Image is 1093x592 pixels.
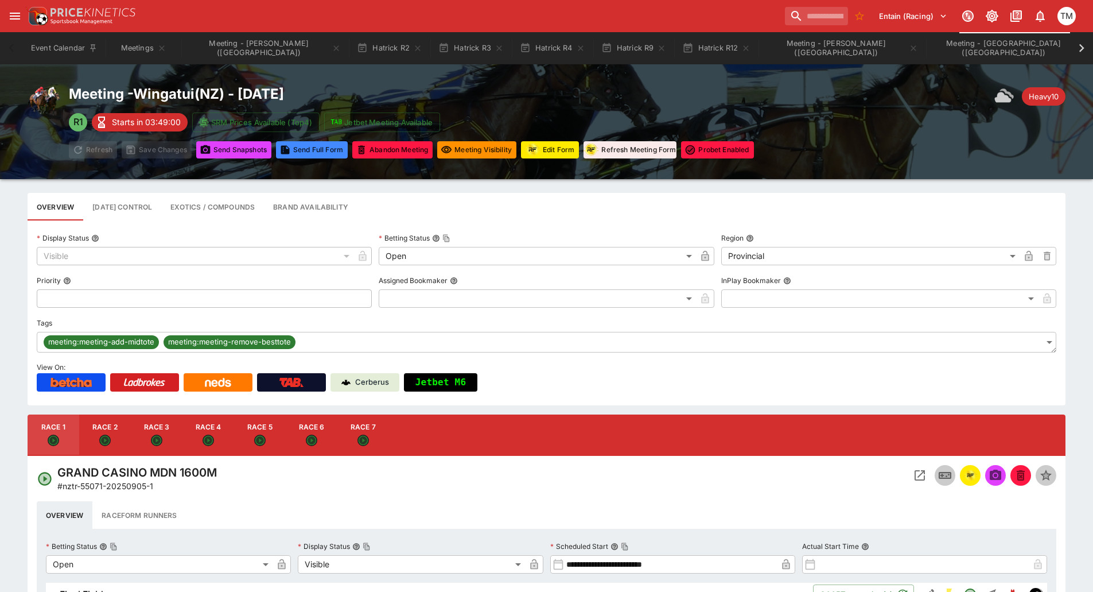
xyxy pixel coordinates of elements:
button: Send Snapshots [196,141,271,158]
input: search [785,7,848,25]
button: Connected to PK [958,6,978,26]
button: Meeting - Hatrick (NZ) [182,32,348,64]
button: Scheduled StartCopy To Clipboard [610,543,619,551]
button: Hatrick R9 [594,32,674,64]
button: Event Calendar [24,32,104,64]
button: Hatrick R4 [513,32,592,64]
button: InPlay Bookmaker [783,277,791,285]
div: Visible [37,247,353,265]
button: Betting StatusCopy To Clipboard [432,234,440,242]
button: Configure each race specific details at once [83,193,161,220]
a: Cerberus [330,373,399,392]
p: Starts in 03:49:00 [112,116,181,128]
div: Weather: Overcast [994,85,1017,108]
button: Copy To Clipboard [442,234,450,242]
div: Track Condition: Heavy10 [1022,87,1065,106]
button: Meeting - Alexandra Park (NZ) [760,32,925,64]
img: Sportsbook Management [50,19,112,24]
button: Race 2 [79,415,131,456]
button: Open Event [909,465,930,486]
span: meeting:meeting-add-midtote [44,336,159,348]
button: Set Featured Event [1036,465,1056,486]
button: Notifications [1030,6,1051,26]
p: Scheduled Start [550,541,608,551]
button: Toggle light/dark mode [982,6,1002,26]
button: Race 1 [28,415,79,456]
p: Betting Status [379,233,430,243]
p: Copy To Clipboard [57,480,153,492]
img: horse_racing.png [28,85,60,117]
svg: Open [203,435,214,446]
div: Open [46,555,273,574]
button: Race 6 [286,415,337,456]
div: Visible [298,555,524,574]
p: Assigned Bookmaker [379,276,448,285]
button: Configure brand availability for the meeting [264,193,357,220]
p: Cerberus [355,377,389,388]
p: Region [721,233,744,243]
h2: Meeting - Wingatui ( NZ ) - [DATE] [69,85,754,103]
svg: Open [254,435,266,446]
div: Provincial [721,247,1020,265]
img: Betcha [50,378,92,387]
p: Display Status [298,541,350,551]
button: Tristan Matheson [1054,3,1079,29]
h4: GRAND CASINO MDN 1600M [57,465,217,480]
button: Mark all events in meeting as closed and abandoned. [352,141,433,158]
button: Send Full Form [276,141,348,158]
div: Open [379,247,695,265]
button: Copy To Clipboard [363,543,371,551]
button: SRM Prices Available (Top4) [192,113,320,132]
button: Display Status [91,234,99,242]
button: Copy To Clipboard [621,543,629,551]
button: Race 3 [131,415,182,456]
button: Jetbet Meeting Available [324,113,440,132]
img: overcast.png [994,85,1017,108]
button: Hatrick R2 [350,32,429,64]
div: Tristan Matheson [1057,7,1076,25]
button: Display StatusCopy To Clipboard [352,543,360,551]
img: TabNZ [279,378,304,387]
button: Raceform Runners [92,501,186,529]
button: Region [746,234,754,242]
svg: Open [306,435,317,446]
img: Cerberus [341,378,351,387]
button: Hatrick R3 [431,32,511,64]
button: Betting StatusCopy To Clipboard [99,543,107,551]
img: PriceKinetics [50,8,135,17]
p: Actual Start Time [802,541,859,551]
img: PriceKinetics Logo [25,5,48,28]
button: Set all events in meeting to specified visibility [437,141,516,158]
p: InPlay Bookmaker [721,276,781,285]
button: Assigned Bookmaker [450,277,458,285]
button: Update RacingForm for all races in this meeting [521,141,579,158]
p: Betting Status [46,541,97,551]
div: basic tabs example [37,501,1056,529]
p: Display Status [37,233,89,243]
img: Neds [205,378,231,387]
button: Jetbet M6 [404,373,477,392]
button: Inplay [935,465,955,486]
button: No Bookmarks [850,7,869,25]
button: Base meeting details [28,193,83,220]
button: Refresh Meeting Form [584,141,676,158]
span: Heavy10 [1022,91,1065,103]
button: Race 5 [234,415,286,456]
img: racingform.png [524,142,540,157]
button: View and edit meeting dividends and compounds. [161,193,264,220]
img: racingform.png [963,469,977,482]
img: racingform.png [583,142,599,157]
button: open drawer [5,6,25,26]
div: racingform [963,469,977,482]
svg: Open [37,471,53,487]
svg: Open [48,435,59,446]
button: Race 7 [337,415,389,456]
span: View On: [37,363,65,372]
div: racingform [583,142,599,158]
button: Meeting - Addington (NZ) [927,32,1092,64]
span: Mark an event as closed and abandoned. [1010,469,1031,480]
button: Documentation [1006,6,1026,26]
svg: Open [151,435,162,446]
button: Actual Start Time [861,543,869,551]
button: Priority [63,277,71,285]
